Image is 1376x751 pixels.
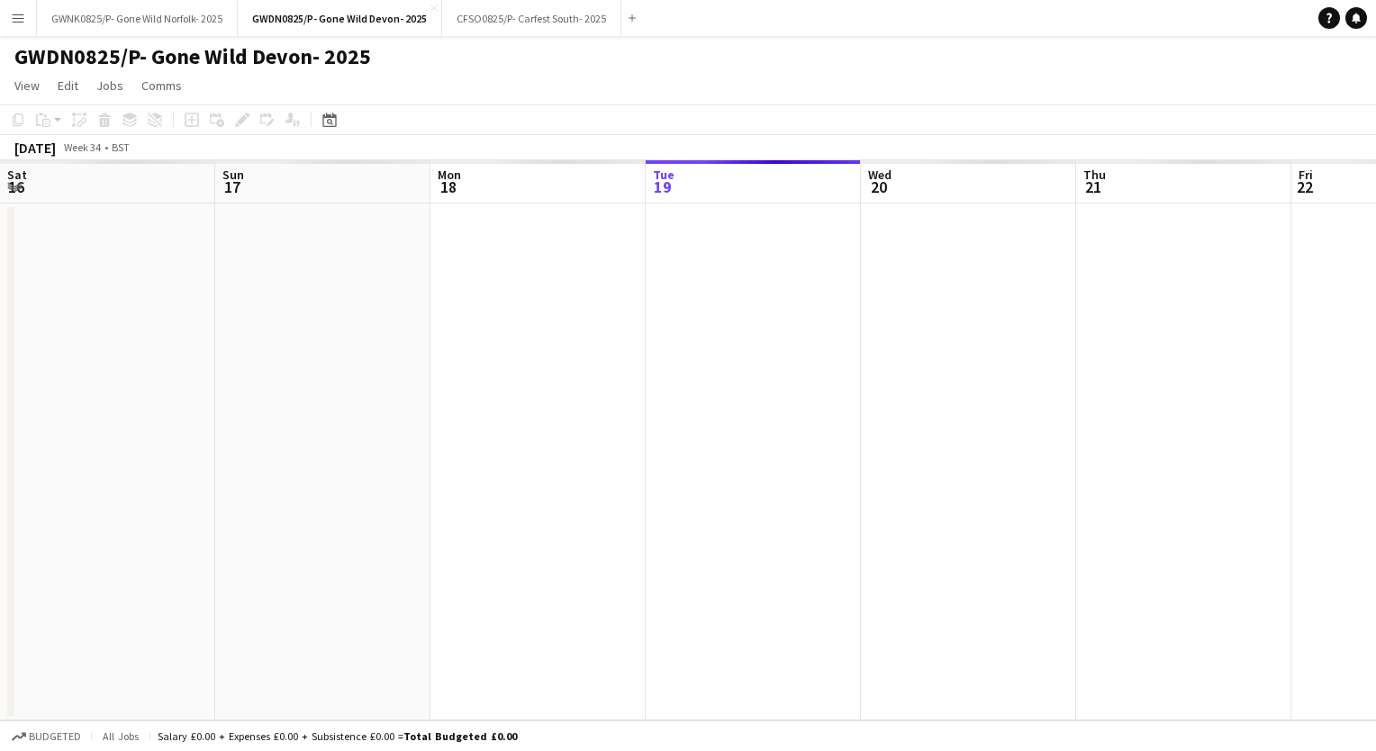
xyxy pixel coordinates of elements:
span: 19 [650,176,674,197]
span: Fri [1299,167,1313,183]
span: Week 34 [59,140,104,154]
span: Total Budgeted £0.00 [403,729,517,743]
a: Jobs [89,74,131,97]
span: 20 [865,176,892,197]
span: Thu [1083,167,1106,183]
button: GWDN0825/P- Gone Wild Devon- 2025 [238,1,442,36]
div: BST [112,140,130,154]
span: 22 [1296,176,1313,197]
span: Jobs [96,77,123,94]
button: GWNK0825/P- Gone Wild Norfolk- 2025 [37,1,238,36]
button: CFSO0825/P- Carfest South- 2025 [442,1,621,36]
span: Sat [7,167,27,183]
span: 21 [1081,176,1106,197]
div: [DATE] [14,139,56,157]
span: Tue [653,167,674,183]
span: All jobs [99,729,142,743]
span: Sun [222,167,244,183]
span: Edit [58,77,78,94]
a: Comms [134,74,189,97]
span: Wed [868,167,892,183]
span: Mon [438,167,461,183]
span: Comms [141,77,182,94]
span: Budgeted [29,730,81,743]
span: 16 [5,176,27,197]
span: 17 [220,176,244,197]
span: View [14,77,40,94]
h1: GWDN0825/P- Gone Wild Devon- 2025 [14,43,371,70]
span: 18 [435,176,461,197]
a: View [7,74,47,97]
a: Edit [50,74,86,97]
div: Salary £0.00 + Expenses £0.00 + Subsistence £0.00 = [158,729,517,743]
button: Budgeted [9,727,84,746]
